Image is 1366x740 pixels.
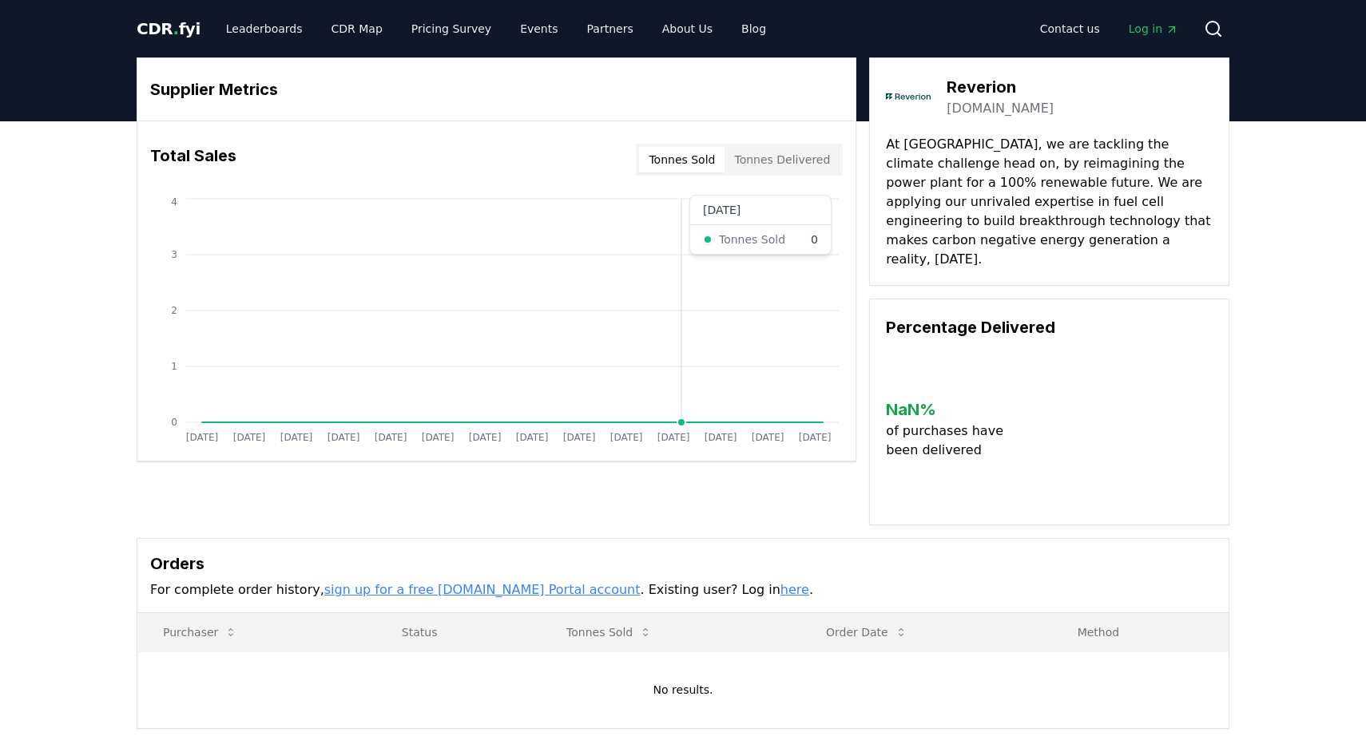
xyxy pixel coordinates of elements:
button: Tonnes Sold [639,147,725,172]
span: Log in [1129,21,1178,37]
button: Tonnes Delivered [725,147,840,172]
h3: NaN % [886,398,1016,421]
tspan: [DATE] [516,432,549,443]
img: Reverion-logo [886,74,931,119]
tspan: [DATE] [328,432,360,443]
button: Order Date [813,616,920,648]
tspan: [DATE] [799,432,832,443]
tspan: [DATE] [563,432,596,443]
tspan: [DATE] [610,432,643,443]
a: Leaderboards [213,14,316,43]
tspan: [DATE] [705,432,737,443]
a: Blog [729,14,779,43]
tspan: [DATE] [233,432,266,443]
nav: Main [1027,14,1191,43]
nav: Main [213,14,779,43]
a: Contact us [1027,14,1113,43]
a: About Us [649,14,725,43]
a: Pricing Survey [399,14,504,43]
tspan: [DATE] [280,432,313,443]
a: Log in [1116,14,1191,43]
tspan: 1 [171,361,177,372]
a: here [780,582,809,597]
tspan: [DATE] [375,432,407,443]
p: At [GEOGRAPHIC_DATA], we are tackling the climate challenge head on, by reimagining the power pla... [886,135,1213,269]
tspan: [DATE] [422,432,455,443]
tspan: [DATE] [657,432,690,443]
p: Method [1065,624,1216,640]
tspan: 0 [171,417,177,428]
a: CDR.fyi [137,18,201,40]
span: CDR fyi [137,19,201,38]
a: CDR Map [319,14,395,43]
h3: Percentage Delivered [886,315,1213,339]
tspan: [DATE] [186,432,219,443]
a: [DOMAIN_NAME] [947,99,1054,118]
button: Tonnes Sold [554,616,665,648]
p: For complete order history, . Existing user? Log in . [150,580,1216,600]
a: Partners [574,14,646,43]
p: of purchases have been delivered [886,421,1016,460]
a: sign up for a free [DOMAIN_NAME] Portal account [324,582,641,597]
td: No results. [137,651,1229,728]
tspan: 3 [171,249,177,260]
tspan: [DATE] [469,432,502,443]
tspan: [DATE] [752,432,784,443]
a: Events [507,14,570,43]
tspan: 4 [171,196,177,208]
tspan: 2 [171,305,177,316]
h3: Orders [150,552,1216,576]
h3: Supplier Metrics [150,77,843,101]
p: Status [389,624,528,640]
span: . [173,19,179,38]
h3: Total Sales [150,144,236,176]
h3: Reverion [947,75,1054,99]
button: Purchaser [150,616,250,648]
